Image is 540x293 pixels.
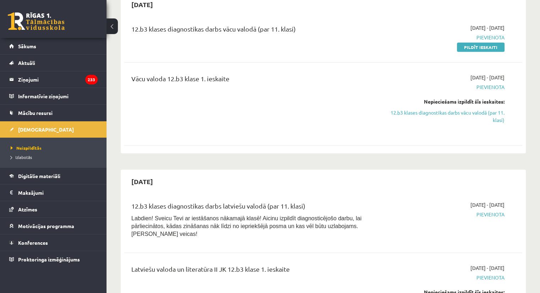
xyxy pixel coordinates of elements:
a: Motivācijas programma [9,218,98,234]
div: Vācu valoda 12.b3 klase 1. ieskaite [131,74,377,87]
a: Informatīvie ziņojumi [9,88,98,104]
a: Mācību resursi [9,105,98,121]
span: [DEMOGRAPHIC_DATA] [18,126,74,133]
a: 12.b3 klases diagnostikas darbs vācu valodā (par 11. klasi) [387,109,504,124]
a: Atzīmes [9,201,98,217]
span: Aktuāli [18,60,35,66]
span: Pievienota [387,34,504,41]
span: Digitālie materiāli [18,173,60,179]
div: Nepieciešams izpildīt šīs ieskaites: [387,98,504,105]
span: [DATE] - [DATE] [470,264,504,272]
a: Maksājumi [9,184,98,201]
a: Neizpildītās [11,145,99,151]
span: Motivācijas programma [18,223,74,229]
span: Pievienota [387,83,504,91]
a: Digitālie materiāli [9,168,98,184]
a: Izlabotās [11,154,99,160]
span: Pievienota [387,274,504,281]
legend: Ziņojumi [18,71,98,88]
h2: [DATE] [124,173,160,190]
div: 12.b3 klases diagnostikas darbs latviešu valodā (par 11. klasi) [131,201,377,214]
span: [DATE] - [DATE] [470,74,504,81]
a: Aktuāli [9,55,98,71]
a: Proktoringa izmēģinājums [9,251,98,267]
legend: Informatīvie ziņojumi [18,88,98,104]
span: Labdien! Sveicu Tevi ar iestāšanos nākamajā klasē! Aicinu izpildīt diagnosticējošo darbu, lai pār... [131,215,361,237]
legend: Maksājumi [18,184,98,201]
a: Konferences [9,234,98,251]
span: Neizpildītās [11,145,42,151]
i: 233 [85,75,98,84]
span: Konferences [18,239,48,246]
a: Rīgas 1. Tālmācības vidusskola [8,12,65,30]
a: Ziņojumi233 [9,71,98,88]
a: Pildīt ieskaiti [457,43,504,52]
a: Sākums [9,38,98,54]
a: [DEMOGRAPHIC_DATA] [9,121,98,138]
span: Sākums [18,43,36,49]
span: Proktoringa izmēģinājums [18,256,80,262]
span: [DATE] - [DATE] [470,201,504,209]
div: Latviešu valoda un literatūra II JK 12.b3 klase 1. ieskaite [131,264,377,277]
div: 12.b3 klases diagnostikas darbs vācu valodā (par 11. klasi) [131,24,377,37]
span: Mācību resursi [18,110,53,116]
span: Izlabotās [11,154,32,160]
span: [DATE] - [DATE] [470,24,504,32]
span: Atzīmes [18,206,37,212]
span: Pievienota [387,211,504,218]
